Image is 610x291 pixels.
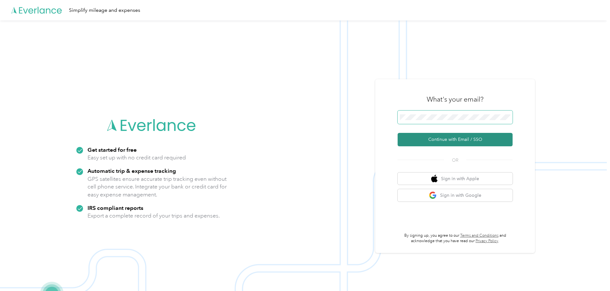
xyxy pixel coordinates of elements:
[88,167,176,174] strong: Automatic trip & expense tracking
[398,189,513,202] button: google logoSign in with Google
[431,175,438,183] img: apple logo
[476,239,498,243] a: Privacy Policy
[398,172,513,185] button: apple logoSign in with Apple
[88,146,137,153] strong: Get started for free
[88,204,143,211] strong: IRS compliant reports
[69,6,140,14] div: Simplify mileage and expenses
[88,175,227,199] p: GPS satellites ensure accurate trip tracking even without cell phone service. Integrate your bank...
[398,233,513,244] p: By signing up, you agree to our and acknowledge that you have read our .
[88,212,220,220] p: Export a complete record of your trips and expenses.
[427,95,484,104] h3: What's your email?
[398,133,513,146] button: Continue with Email / SSO
[429,191,437,199] img: google logo
[460,233,499,238] a: Terms and Conditions
[88,154,186,162] p: Easy set up with no credit card required
[444,157,466,164] span: OR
